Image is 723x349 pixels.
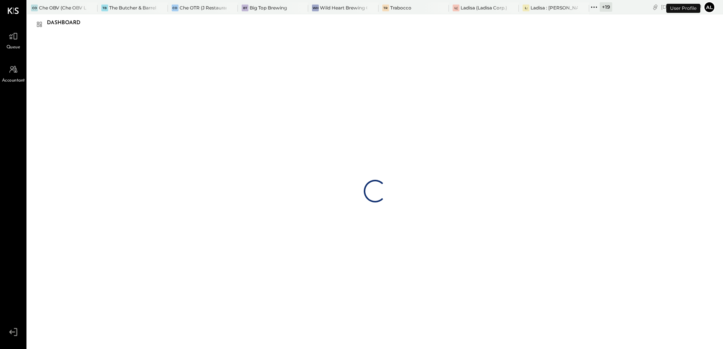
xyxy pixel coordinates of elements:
button: al [703,1,715,13]
div: Wild Heart Brewing Company [320,5,367,11]
div: The Butcher & Barrel (L Argento LLC) - [GEOGRAPHIC_DATA] [109,5,157,11]
div: WH [312,5,319,11]
div: Ladisa : [PERSON_NAME] in the Alley [531,5,578,11]
div: L( [453,5,459,11]
div: Ladisa (Ladisa Corp.) - Ignite [461,5,508,11]
div: TB [101,5,108,11]
div: + 19 [600,2,612,12]
div: Che OTR (J Restaurant LLC) - Ignite [180,5,227,11]
div: [DATE] [661,3,701,11]
div: copy link [652,3,659,11]
span: Queue [6,44,20,51]
div: BT [242,5,248,11]
div: L: [523,5,529,11]
div: Big Top Brewing [250,5,287,11]
div: Che OBV (Che OBV LLC) - Ignite [39,5,86,11]
div: Dashboard [47,17,88,29]
a: Queue [0,29,26,51]
a: Accountant [0,62,26,84]
span: Accountant [2,77,25,84]
div: CO [172,5,178,11]
div: Trabocco [390,5,411,11]
div: Tr [382,5,389,11]
div: CO [31,5,38,11]
div: User Profile [666,4,700,13]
